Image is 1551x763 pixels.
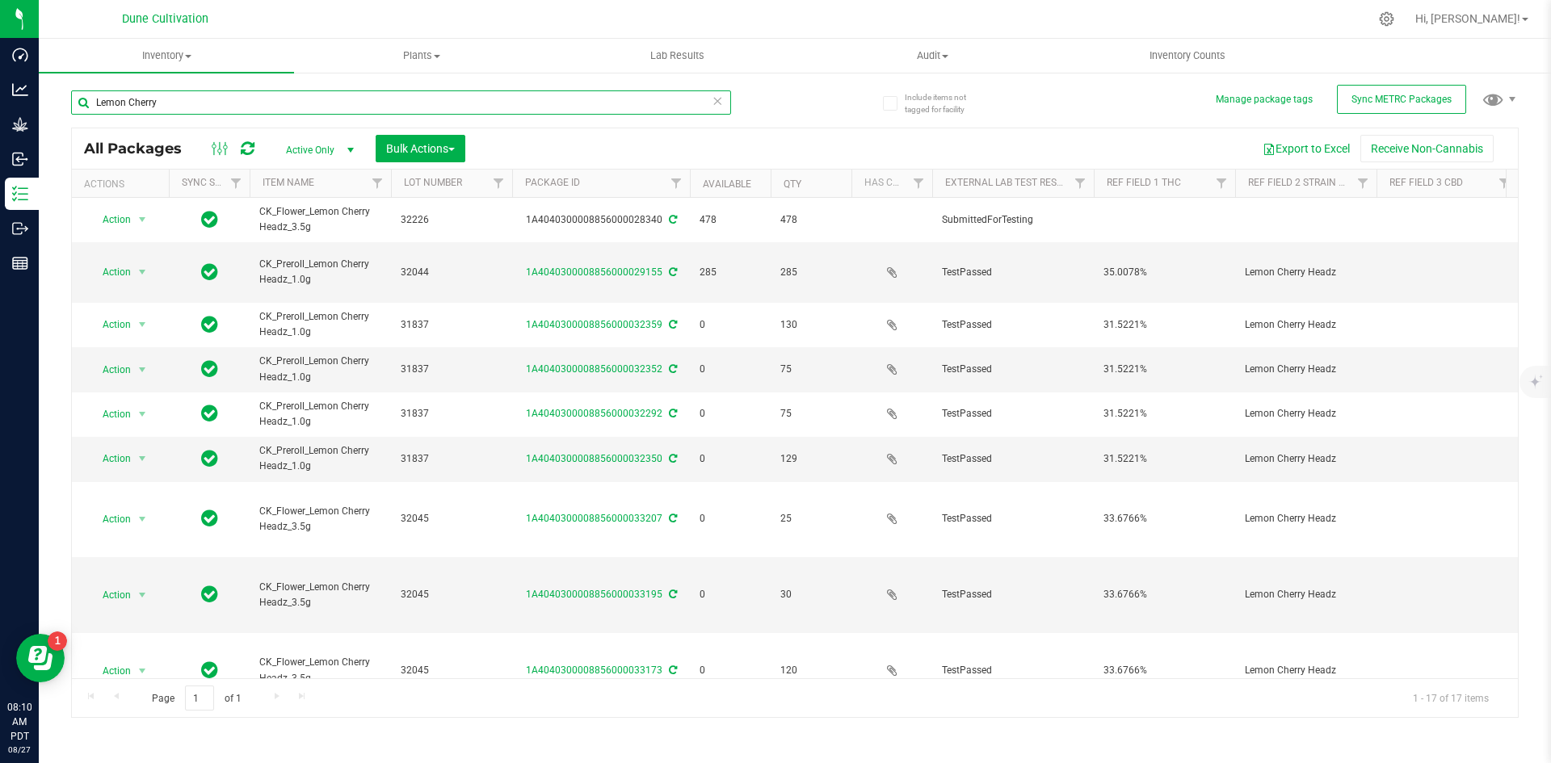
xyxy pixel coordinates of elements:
span: In Sync [201,659,218,681]
span: select [132,508,153,530]
th: Has COA [851,170,932,198]
span: 130 [780,317,842,333]
span: 0 [700,317,761,333]
span: In Sync [201,261,218,283]
a: 1A4040300008856000029155 [526,266,662,278]
span: Include items not tagged for facility [905,91,986,115]
span: TestPassed [942,362,1084,377]
a: Plants [294,39,549,73]
span: Action [88,447,132,470]
a: Filter [1067,170,1094,197]
span: Lemon Cherry Headz [1245,362,1367,377]
span: select [132,358,153,381]
span: TestPassed [942,317,1084,333]
a: Filter [1491,170,1518,197]
span: 33.6766% [1103,511,1225,526]
a: Filter [1350,170,1377,197]
span: 285 [700,265,761,280]
span: 35.0078% [1103,265,1225,280]
a: Filter [485,170,512,197]
span: Lemon Cherry Headz [1245,663,1367,678]
span: 0 [700,451,761,467]
span: 0 [700,362,761,377]
span: 32045 [401,663,502,678]
span: In Sync [201,583,218,606]
a: Qty [784,178,801,190]
span: All Packages [84,140,198,157]
a: 1A4040300008856000032292 [526,408,662,419]
input: Search Package ID, Item Name, SKU, Lot or Part Number... [71,90,731,115]
span: CK_Flower_Lemon Cherry Headz_3.5g [259,504,381,535]
span: CK_Preroll_Lemon Cherry Headz_1.0g [259,354,381,384]
span: Sync METRC Packages [1351,94,1452,105]
span: TestPassed [942,663,1084,678]
span: 478 [700,212,761,228]
button: Bulk Actions [376,135,465,162]
a: Item Name [263,177,314,188]
span: TestPassed [942,406,1084,421]
button: Export to Excel [1252,135,1360,162]
a: External Lab Test Result [945,177,1072,188]
a: Filter [663,170,690,197]
a: 1A4040300008856000032350 [526,453,662,464]
span: 31.5221% [1103,451,1225,467]
span: select [132,447,153,470]
span: 31.5221% [1103,362,1225,377]
span: CK_Preroll_Lemon Cherry Headz_1.0g [259,443,381,474]
a: 1A4040300008856000033195 [526,589,662,600]
span: Action [88,358,132,381]
span: Lemon Cherry Headz [1245,317,1367,333]
a: Filter [906,170,932,197]
span: 33.6766% [1103,587,1225,602]
inline-svg: Inventory [12,186,28,202]
a: Inventory Counts [1060,39,1315,73]
span: 33.6766% [1103,663,1225,678]
span: Sync from Compliance System [666,453,677,464]
span: 32045 [401,511,502,526]
span: SubmittedForTesting [942,212,1084,228]
span: Action [88,403,132,426]
button: Receive Non-Cannabis [1360,135,1494,162]
button: Manage package tags [1216,93,1313,107]
span: 25 [780,511,842,526]
span: CK_Flower_Lemon Cherry Headz_3.5g [259,580,381,610]
a: 1A4040300008856000032352 [526,363,662,375]
div: Actions [84,178,162,190]
div: 1A4040300008856000028340 [510,212,692,228]
span: Action [88,208,132,231]
a: Inventory [39,39,294,73]
span: Inventory Counts [1128,48,1247,63]
a: Ref Field 2 Strain Name [1248,177,1366,188]
span: 32044 [401,265,502,280]
span: In Sync [201,447,218,470]
span: TestPassed [942,451,1084,467]
span: Action [88,313,132,336]
a: Package ID [525,177,580,188]
span: Lemon Cherry Headz [1245,451,1367,467]
span: Action [88,508,132,530]
inline-svg: Dashboard [12,47,28,63]
span: CK_Flower_Lemon Cherry Headz_3.5g [259,655,381,685]
span: In Sync [201,507,218,530]
span: Clear [712,90,723,111]
span: 32045 [401,587,502,602]
span: select [132,660,153,682]
inline-svg: Inbound [12,151,28,167]
input: 1 [185,685,214,711]
span: TestPassed [942,511,1084,526]
inline-svg: Outbound [12,220,28,237]
div: Manage settings [1377,11,1397,27]
span: 285 [780,265,842,280]
span: select [132,313,153,336]
span: Action [88,261,132,283]
a: Audit [805,39,1060,73]
span: Sync from Compliance System [666,214,677,225]
inline-svg: Reports [12,255,28,271]
span: Sync from Compliance System [666,319,677,330]
span: 129 [780,451,842,467]
span: TestPassed [942,265,1084,280]
span: Plants [295,48,549,63]
span: select [132,584,153,606]
span: Action [88,660,132,682]
span: 0 [700,406,761,421]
